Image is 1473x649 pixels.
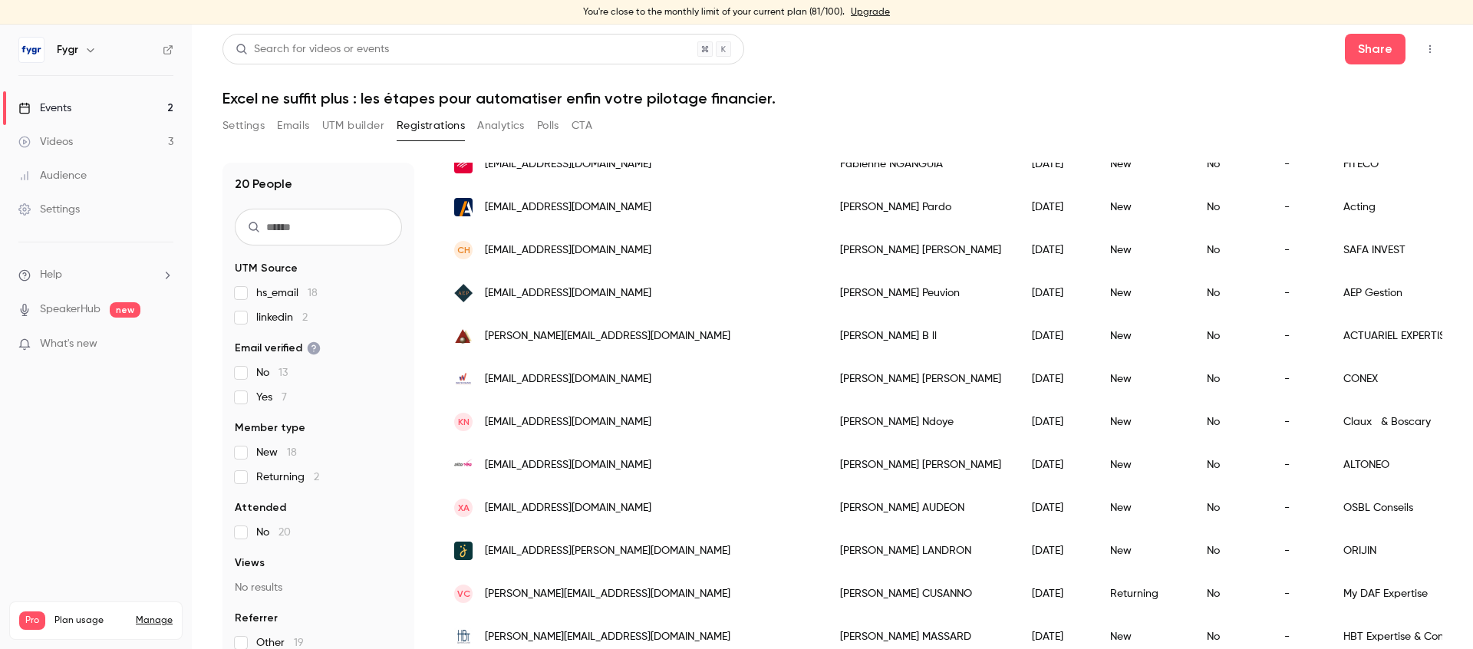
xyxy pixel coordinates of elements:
[1345,34,1405,64] button: Share
[287,447,297,458] span: 18
[1269,443,1328,486] div: -
[1191,486,1269,529] div: No
[1095,357,1191,400] div: New
[454,327,473,345] img: actuariel-expertise.com
[1269,272,1328,315] div: -
[155,338,173,351] iframe: Noticeable Trigger
[235,261,298,276] span: UTM Source
[1269,186,1328,229] div: -
[1269,572,1328,615] div: -
[278,527,291,538] span: 20
[256,390,287,405] span: Yes
[1017,143,1095,186] div: [DATE]
[477,114,525,138] button: Analytics
[1269,143,1328,186] div: -
[1017,272,1095,315] div: [DATE]
[136,614,173,627] a: Manage
[1095,186,1191,229] div: New
[458,501,470,515] span: XA
[454,542,473,560] img: orijin-expertise.fr
[825,315,1017,357] div: [PERSON_NAME] B ll
[256,445,297,460] span: New
[235,175,292,193] h1: 20 People
[1191,272,1269,315] div: No
[54,614,127,627] span: Plan usage
[485,242,651,259] span: [EMAIL_ADDRESS][DOMAIN_NAME]
[235,580,402,595] p: No results
[457,243,470,257] span: CH
[537,114,559,138] button: Polls
[278,367,288,378] span: 13
[294,637,304,648] span: 19
[458,415,470,429] span: KN
[18,202,80,217] div: Settings
[1017,229,1095,272] div: [DATE]
[256,469,319,485] span: Returning
[572,114,592,138] button: CTA
[825,357,1017,400] div: [PERSON_NAME] [PERSON_NAME]
[18,267,173,283] li: help-dropdown-opener
[18,100,71,116] div: Events
[235,555,265,571] span: Views
[256,285,318,301] span: hs_email
[322,114,384,138] button: UTM builder
[19,38,44,62] img: Fygr
[40,267,62,283] span: Help
[1095,272,1191,315] div: New
[222,114,265,138] button: Settings
[1095,572,1191,615] div: Returning
[235,420,305,436] span: Member type
[485,457,651,473] span: [EMAIL_ADDRESS][DOMAIN_NAME]
[1191,572,1269,615] div: No
[825,572,1017,615] div: [PERSON_NAME] CUSANNO
[1191,357,1269,400] div: No
[1191,229,1269,272] div: No
[282,392,287,403] span: 7
[825,400,1017,443] div: [PERSON_NAME] Ndoye
[40,336,97,352] span: What's new
[1017,357,1095,400] div: [DATE]
[485,586,730,602] span: [PERSON_NAME][EMAIL_ADDRESS][DOMAIN_NAME]
[18,168,87,183] div: Audience
[1017,486,1095,529] div: [DATE]
[256,365,288,381] span: No
[825,486,1017,529] div: [PERSON_NAME] AUDEON
[1269,400,1328,443] div: -
[1191,143,1269,186] div: No
[1095,486,1191,529] div: New
[235,611,278,626] span: Referrer
[1191,400,1269,443] div: No
[485,328,730,344] span: [PERSON_NAME][EMAIL_ADDRESS][DOMAIN_NAME]
[397,114,465,138] button: Registrations
[485,414,651,430] span: [EMAIL_ADDRESS][DOMAIN_NAME]
[222,89,1442,107] h1: Excel ne suffit plus : les étapes pour automatiser enfin votre pilotage financier.
[308,288,318,298] span: 18
[454,628,473,646] img: hbtconseil.fr
[1017,572,1095,615] div: [DATE]
[1191,315,1269,357] div: No
[485,500,651,516] span: [EMAIL_ADDRESS][DOMAIN_NAME]
[1269,229,1328,272] div: -
[40,301,101,318] a: SpeakerHub
[485,199,651,216] span: [EMAIL_ADDRESS][DOMAIN_NAME]
[1017,443,1095,486] div: [DATE]
[1017,186,1095,229] div: [DATE]
[454,284,473,302] img: aepgestion.fr
[485,543,730,559] span: [EMAIL_ADDRESS][PERSON_NAME][DOMAIN_NAME]
[314,472,319,483] span: 2
[1095,229,1191,272] div: New
[485,156,651,173] span: [EMAIL_ADDRESS][DOMAIN_NAME]
[457,587,470,601] span: VC
[454,155,473,173] img: fiteco.com
[1269,315,1328,357] div: -
[18,134,73,150] div: Videos
[1095,443,1191,486] div: New
[1017,529,1095,572] div: [DATE]
[19,611,45,630] span: Pro
[825,186,1017,229] div: [PERSON_NAME] Pardo
[57,42,78,58] h6: Fygr
[485,629,730,645] span: [PERSON_NAME][EMAIL_ADDRESS][DOMAIN_NAME]
[1269,529,1328,572] div: -
[1269,486,1328,529] div: -
[825,272,1017,315] div: [PERSON_NAME] Peuvion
